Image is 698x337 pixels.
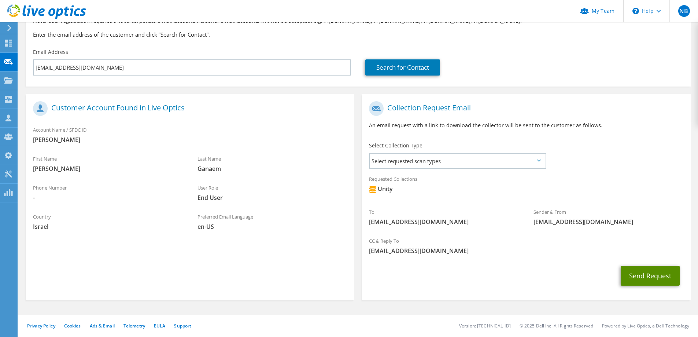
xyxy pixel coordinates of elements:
[197,194,347,202] span: End User
[369,101,679,116] h1: Collection Request Email
[33,101,343,116] h1: Customer Account Found in Live Optics
[602,323,689,329] li: Powered by Live Optics, a Dell Technology
[365,59,440,76] a: Search for Contact
[533,218,683,226] span: [EMAIL_ADDRESS][DOMAIN_NAME]
[459,323,511,329] li: Version: [TECHNICAL_ID]
[362,204,526,230] div: To
[678,5,690,17] span: NB
[33,165,183,173] span: [PERSON_NAME]
[26,151,190,176] div: First Name
[26,122,354,147] div: Account Name / SFDC ID
[33,30,683,39] h3: Enter the email address of the customer and click “Search for Contact”.
[369,247,683,255] span: [EMAIL_ADDRESS][DOMAIN_NAME]
[197,165,347,173] span: Ganaem
[526,204,691,230] div: Sender & From
[123,323,145,329] a: Telemetry
[26,209,190,234] div: Country
[362,233,690,259] div: CC & Reply To
[33,223,183,231] span: Israel
[369,185,393,193] div: Unity
[632,8,639,14] svg: \n
[33,136,347,144] span: [PERSON_NAME]
[369,142,422,149] label: Select Collection Type
[369,121,683,129] p: An email request with a link to download the collector will be sent to the customer as follows.
[197,223,347,231] span: en-US
[369,218,519,226] span: [EMAIL_ADDRESS][DOMAIN_NAME]
[190,180,355,205] div: User Role
[362,171,690,201] div: Requested Collections
[370,154,545,168] span: Select requested scan types
[64,323,81,329] a: Cookies
[174,323,191,329] a: Support
[190,151,355,176] div: Last Name
[154,323,165,329] a: EULA
[190,209,355,234] div: Preferred Email Language
[520,323,593,329] li: © 2025 Dell Inc. All Rights Reserved
[33,48,68,56] label: Email Address
[90,323,115,329] a: Ads & Email
[27,323,55,329] a: Privacy Policy
[33,194,183,202] span: -
[26,180,190,205] div: Phone Number
[621,266,680,286] button: Send Request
